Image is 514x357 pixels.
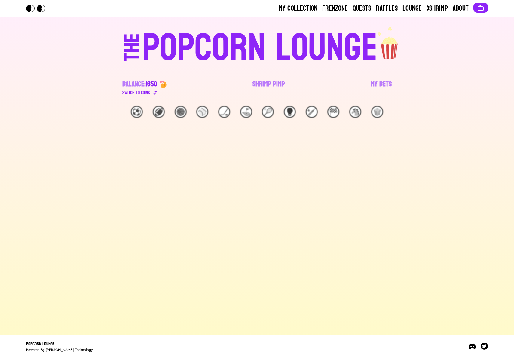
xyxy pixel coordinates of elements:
a: About [453,4,469,13]
div: ⛳️ [240,106,252,118]
img: Popcorn [26,5,50,12]
div: Balance: [122,79,157,89]
div: ⚽️ [131,106,143,118]
div: THE [121,33,143,73]
img: popcorn [378,26,402,60]
div: 🍿 [371,106,383,118]
div: POPCORN LOUNGE [142,29,378,67]
img: Twitter [481,343,488,350]
div: ⚾️ [196,106,208,118]
a: My Bets [371,79,392,96]
div: 🏒 [218,106,230,118]
div: 🏏 [306,106,318,118]
a: Lounge [402,4,422,13]
a: Shrimp Pimp [252,79,285,96]
div: 🥊 [284,106,296,118]
div: Powered By [PERSON_NAME] Technology [26,347,93,352]
img: 🍤 [160,81,167,88]
span: 1650 [146,78,157,91]
a: $Shrimp [427,4,448,13]
a: Raffles [376,4,398,13]
a: THEPOPCORN LOUNGEpopcorn [72,26,442,67]
div: 🎾 [262,106,274,118]
img: Discord [469,343,476,350]
div: 🏁 [327,106,339,118]
div: Popcorn Lounge [26,340,93,347]
div: Switch to $ OINK [122,89,150,96]
img: Connect wallet [477,4,484,11]
a: My Collection [279,4,317,13]
div: 🏀 [175,106,187,118]
div: 🐴 [349,106,361,118]
div: 🏈 [153,106,165,118]
a: Quests [353,4,371,13]
a: Frenzone [322,4,348,13]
